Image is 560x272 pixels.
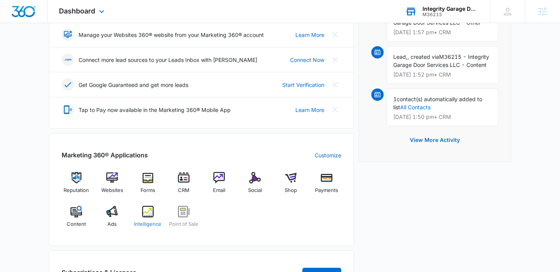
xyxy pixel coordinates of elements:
span: Point of Sale [169,220,198,228]
span: Payments [315,187,338,194]
a: Websites [97,172,127,200]
p: [DATE] 1:52 pm • CRM [393,72,492,77]
span: Intelligence [134,220,161,228]
button: Close [329,28,341,41]
a: Point of Sale [169,206,198,234]
button: View More Activity [402,131,468,149]
button: Close [329,53,341,66]
a: Shop [276,172,306,200]
span: Websites [101,187,123,194]
a: Forms [133,172,163,200]
span: Forms [141,187,155,194]
div: account id [423,12,479,17]
a: Learn More [295,106,324,114]
a: All Contacts [400,104,431,110]
span: 1 [393,96,397,102]
span: CRM [178,187,189,194]
span: Social [248,187,262,194]
p: [DATE] 1:50 pm • CRM [393,114,492,120]
div: account name [423,6,479,12]
a: Social [240,172,270,200]
p: Manage your Websites 360® website from your Marketing 360® account [79,31,264,39]
span: Lead, [393,53,407,60]
a: Content [62,206,91,234]
button: Close [329,103,341,116]
p: Connect more lead sources to your Leads Inbox with [PERSON_NAME] [79,56,257,64]
h2: Marketing 360® Applications [62,150,148,160]
span: , created via [407,53,439,60]
span: Reputation [64,187,89,194]
p: Tap to Pay now available in the Marketing 360® Mobile App [79,106,231,114]
a: Reputation [62,172,91,200]
span: Content [67,220,86,228]
a: Payments [312,172,341,200]
a: Connect Now [290,56,324,64]
span: Ads [107,220,117,228]
a: Email [205,172,234,200]
span: M36215 - Integrity Garage Door Services LLC - Content [393,53,489,68]
a: Start Verification [282,81,324,89]
button: Close [329,78,341,91]
span: contact(s) automatically added to list [393,96,482,110]
a: Ads [97,206,127,234]
p: [DATE] 1:57 pm • CRM [393,30,492,35]
p: Get Google Guaranteed and get more leads [79,81,188,89]
a: Learn More [295,31,324,39]
a: CRM [169,172,198,200]
a: Intelligence [133,206,163,234]
a: Customize [315,151,341,159]
span: Shop [285,187,297,194]
span: Email [213,187,225,194]
span: Dashboard [59,7,95,15]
